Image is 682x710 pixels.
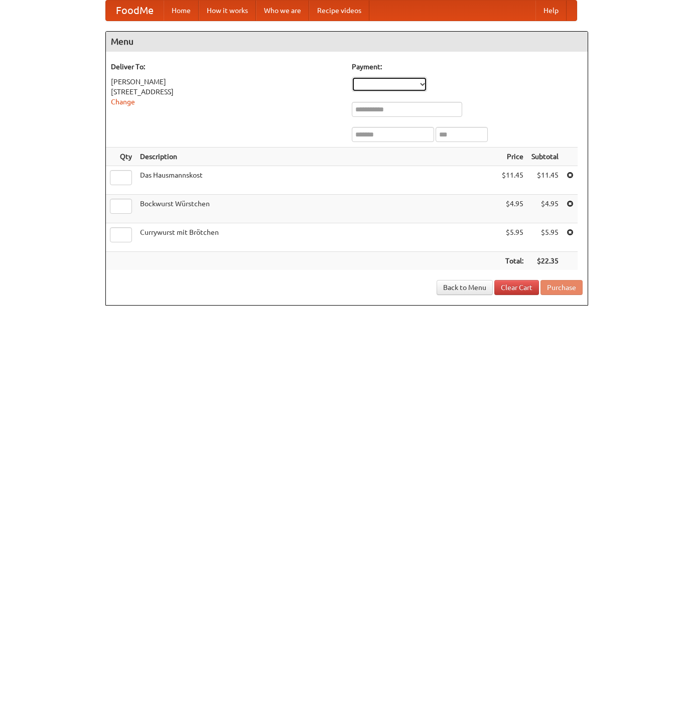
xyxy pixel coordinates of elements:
[106,32,588,52] h4: Menu
[540,280,583,295] button: Purchase
[527,166,563,195] td: $11.45
[136,166,498,195] td: Das Hausmannskost
[352,62,583,72] h5: Payment:
[535,1,567,21] a: Help
[111,77,342,87] div: [PERSON_NAME]
[527,195,563,223] td: $4.95
[527,223,563,252] td: $5.95
[136,148,498,166] th: Description
[111,87,342,97] div: [STREET_ADDRESS]
[111,98,135,106] a: Change
[106,1,164,21] a: FoodMe
[256,1,309,21] a: Who we are
[498,166,527,195] td: $11.45
[136,223,498,252] td: Currywurst mit Brötchen
[164,1,199,21] a: Home
[527,148,563,166] th: Subtotal
[498,252,527,270] th: Total:
[111,62,342,72] h5: Deliver To:
[498,148,527,166] th: Price
[498,195,527,223] td: $4.95
[498,223,527,252] td: $5.95
[106,148,136,166] th: Qty
[199,1,256,21] a: How it works
[136,195,498,223] td: Bockwurst Würstchen
[494,280,539,295] a: Clear Cart
[527,252,563,270] th: $22.35
[437,280,493,295] a: Back to Menu
[309,1,369,21] a: Recipe videos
